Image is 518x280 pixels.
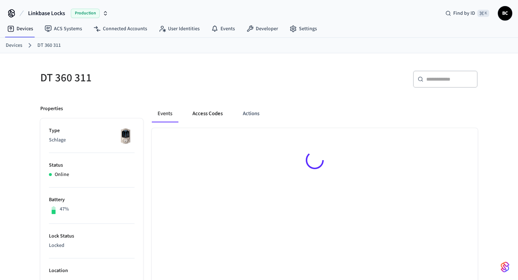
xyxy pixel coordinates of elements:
button: Actions [237,105,265,122]
img: Schlage Sense Smart Deadbolt with Camelot Trim, Front [117,127,135,145]
span: Production [71,9,100,18]
span: BC [499,7,512,20]
button: Access Codes [187,105,228,122]
p: 47% [60,206,69,213]
div: Find by ID⌘ K [440,7,495,20]
p: Properties [40,105,63,113]
p: Status [49,162,135,169]
p: Schlage [49,136,135,144]
a: Settings [284,22,323,35]
a: Connected Accounts [88,22,153,35]
div: ant example [152,105,478,122]
a: User Identities [153,22,205,35]
p: Locked [49,242,135,249]
button: BC [498,6,512,21]
p: Type [49,127,135,135]
h5: DT 360 311 [40,71,255,85]
p: Online [55,171,69,179]
a: Devices [6,42,22,49]
span: Linkbase Locks [28,9,65,18]
span: Find by ID [453,10,475,17]
a: DT 360 311 [37,42,61,49]
span: ⌘ K [477,10,489,17]
a: Devices [1,22,39,35]
p: Battery [49,196,135,204]
button: Events [152,105,178,122]
p: Lock Status [49,232,135,240]
a: ACS Systems [39,22,88,35]
img: SeamLogoGradient.69752ec5.svg [501,261,509,273]
a: Events [205,22,241,35]
a: Developer [241,22,284,35]
p: Location [49,267,135,275]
